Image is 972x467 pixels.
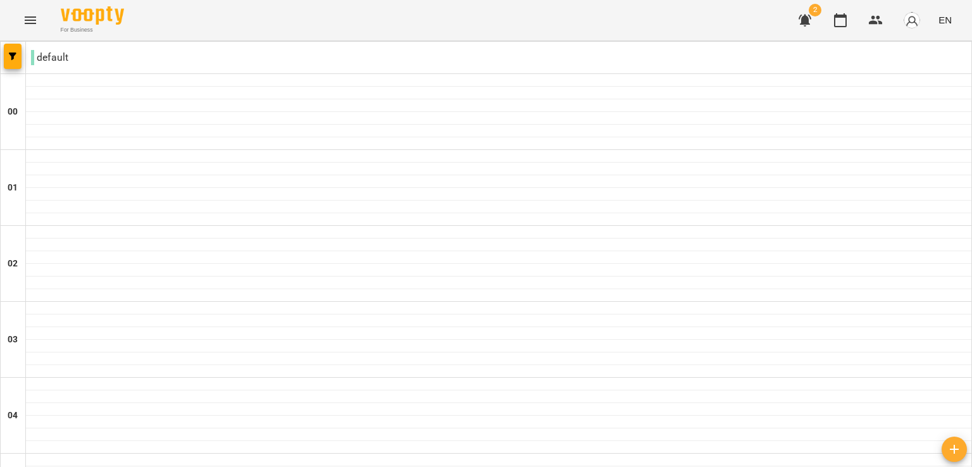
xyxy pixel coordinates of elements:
button: Menu [15,5,46,35]
img: Voopty Logo [61,6,124,25]
span: EN [938,13,952,27]
p: default [31,50,68,65]
img: avatar_s.png [903,11,921,29]
button: EN [933,8,957,32]
h6: 00 [8,105,18,119]
button: Add lesson [942,437,967,462]
h6: 04 [8,409,18,423]
span: For Business [61,26,124,34]
h6: 02 [8,257,18,271]
span: 2 [809,4,821,16]
h6: 01 [8,181,18,195]
h6: 03 [8,333,18,347]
